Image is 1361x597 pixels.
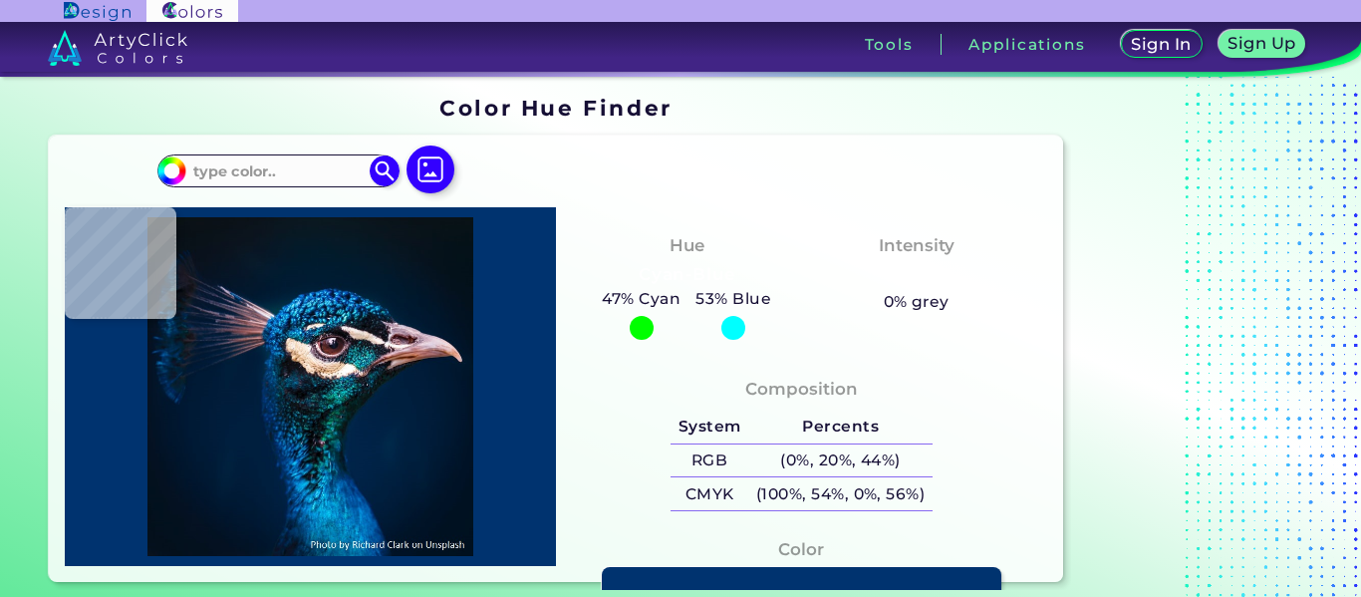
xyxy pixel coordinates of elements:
[1226,35,1297,52] h5: Sign Up
[884,289,950,315] h5: 0% grey
[64,2,131,21] img: ArtyClick Design logo
[968,37,1085,52] h3: Applications
[1217,30,1307,59] a: Sign Up
[439,93,672,123] h1: Color Hue Finder
[407,146,454,193] img: icon picture
[688,286,779,312] h5: 53% Blue
[1119,30,1204,59] a: Sign In
[865,37,914,52] h3: Tools
[48,30,188,66] img: logo_artyclick_colors_white.svg
[748,411,933,444] h5: Percents
[595,286,688,312] h5: 47% Cyan
[671,411,748,444] h5: System
[1130,36,1193,53] h5: Sign In
[631,263,743,287] h3: Cyan-Blue
[370,155,400,185] img: icon search
[778,535,824,564] h4: Color
[671,445,748,477] h5: RGB
[186,157,372,184] input: type color..
[748,477,933,510] h5: (100%, 54%, 0%, 56%)
[670,231,704,260] h4: Hue
[671,477,748,510] h5: CMYK
[75,217,546,556] img: img_pavlin.jpg
[879,231,954,260] h4: Intensity
[745,375,858,404] h4: Composition
[748,445,933,477] h5: (0%, 20%, 44%)
[873,263,959,287] h3: Vibrant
